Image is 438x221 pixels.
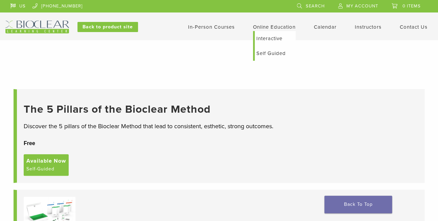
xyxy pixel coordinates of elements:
[5,21,69,33] img: Bioclear
[77,22,138,32] a: Back to product site
[306,3,325,9] span: Search
[355,24,382,30] a: Instructors
[400,24,428,30] a: Contact Us
[26,157,66,165] span: Available Now
[26,165,54,173] span: Self-Guided
[24,122,417,131] p: Discover the 5 pillars of the Bioclear Method that lead to consistent, esthetic, strong outcomes.
[402,3,421,9] span: 0 items
[24,140,35,146] span: Free
[188,24,235,30] a: In-Person Courses
[24,103,417,116] a: The 5 Pillars of the Bioclear Method
[314,24,337,30] a: Calendar
[346,3,378,9] span: My Account
[253,24,296,30] a: Online Education
[324,196,392,213] a: Back To Top
[255,31,296,46] a: Interactive
[24,154,69,176] a: Available Now Self-Guided
[255,46,296,61] a: Self Guided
